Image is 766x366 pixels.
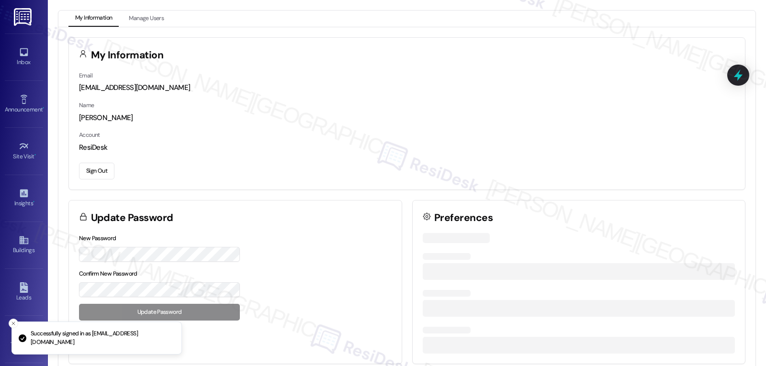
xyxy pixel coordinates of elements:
[79,83,735,93] div: [EMAIL_ADDRESS][DOMAIN_NAME]
[68,11,119,27] button: My Information
[5,138,43,164] a: Site Visit •
[434,213,493,223] h3: Preferences
[79,113,735,123] div: [PERSON_NAME]
[79,131,100,139] label: Account
[9,319,18,328] button: Close toast
[5,44,43,70] a: Inbox
[14,8,34,26] img: ResiDesk Logo
[91,50,164,60] h3: My Information
[91,213,173,223] h3: Update Password
[34,152,36,158] span: •
[43,105,44,111] span: •
[5,232,43,258] a: Buildings
[5,326,43,352] a: Templates •
[79,143,735,153] div: ResiDesk
[33,199,34,205] span: •
[79,101,94,109] label: Name
[79,72,92,79] label: Email
[79,270,137,277] label: Confirm New Password
[122,11,170,27] button: Manage Users
[79,234,116,242] label: New Password
[31,330,174,346] p: Successfully signed in as [EMAIL_ADDRESS][DOMAIN_NAME]
[5,279,43,305] a: Leads
[79,163,114,179] button: Sign Out
[5,185,43,211] a: Insights •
